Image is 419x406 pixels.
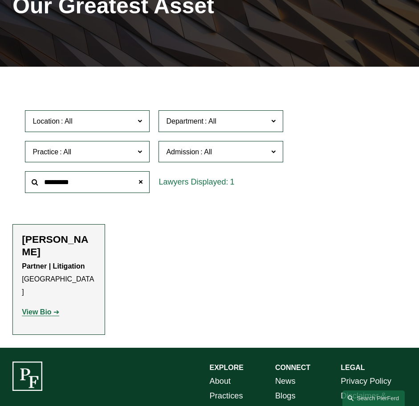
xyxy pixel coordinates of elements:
[22,233,96,258] h2: [PERSON_NAME]
[22,308,59,316] a: View Bio
[210,364,244,371] strong: EXPLORE
[210,374,231,389] a: About
[342,390,405,406] a: Search this site
[22,308,51,316] strong: View Bio
[22,260,96,298] p: [GEOGRAPHIC_DATA]
[33,148,58,156] span: Practice
[210,389,243,403] a: Practices
[22,262,85,270] strong: Partner | Litigation
[275,374,296,389] a: News
[166,148,199,156] span: Admission
[275,364,310,371] strong: CONNECT
[341,364,365,371] strong: LEGAL
[275,389,296,403] a: Blogs
[33,117,60,125] span: Location
[166,117,203,125] span: Department
[341,374,391,389] a: Privacy Policy
[230,177,235,186] span: 1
